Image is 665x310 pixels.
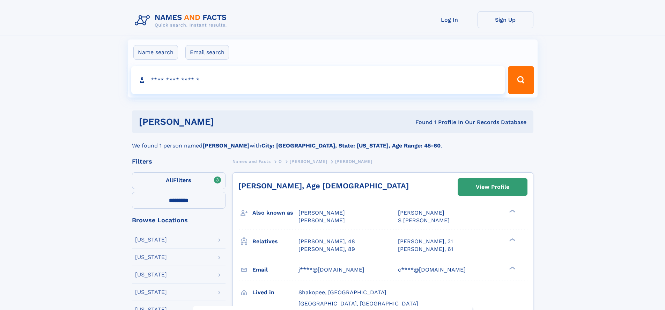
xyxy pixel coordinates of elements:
[252,287,298,298] h3: Lived in
[131,66,505,94] input: search input
[135,289,167,295] div: [US_STATE]
[335,159,372,164] span: [PERSON_NAME]
[508,209,516,214] div: ❯
[298,245,355,253] a: [PERSON_NAME], 89
[398,245,453,253] a: [PERSON_NAME], 61
[279,159,282,164] span: O
[422,11,478,28] a: Log In
[508,66,534,94] button: Search Button
[398,209,444,216] span: [PERSON_NAME]
[252,236,298,247] h3: Relatives
[261,142,441,149] b: City: [GEOGRAPHIC_DATA], State: [US_STATE], Age Range: 45-60
[135,254,167,260] div: [US_STATE]
[238,181,409,190] a: [PERSON_NAME], Age [DEMOGRAPHIC_DATA]
[132,217,226,223] div: Browse Locations
[132,133,533,150] div: We found 1 person named with .
[298,300,418,307] span: [GEOGRAPHIC_DATA], [GEOGRAPHIC_DATA]
[252,264,298,276] h3: Email
[279,157,282,166] a: O
[398,217,450,224] span: S [PERSON_NAME]
[298,289,386,296] span: Shakopee, [GEOGRAPHIC_DATA]
[508,237,516,242] div: ❯
[290,157,327,166] a: [PERSON_NAME]
[298,238,355,245] a: [PERSON_NAME], 48
[166,177,173,183] span: All
[298,209,345,216] span: [PERSON_NAME]
[476,179,509,195] div: View Profile
[132,11,232,30] img: Logo Names and Facts
[132,172,226,189] label: Filters
[290,159,327,164] span: [PERSON_NAME]
[398,238,453,245] a: [PERSON_NAME], 21
[232,157,271,166] a: Names and Facts
[139,117,315,126] h1: [PERSON_NAME]
[252,207,298,219] h3: Also known as
[135,237,167,243] div: [US_STATE]
[298,217,345,224] span: [PERSON_NAME]
[133,45,178,60] label: Name search
[132,158,226,165] div: Filters
[315,118,526,126] div: Found 1 Profile In Our Records Database
[185,45,229,60] label: Email search
[458,179,527,195] a: View Profile
[508,266,516,270] div: ❯
[478,11,533,28] a: Sign Up
[135,272,167,277] div: [US_STATE]
[202,142,250,149] b: [PERSON_NAME]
